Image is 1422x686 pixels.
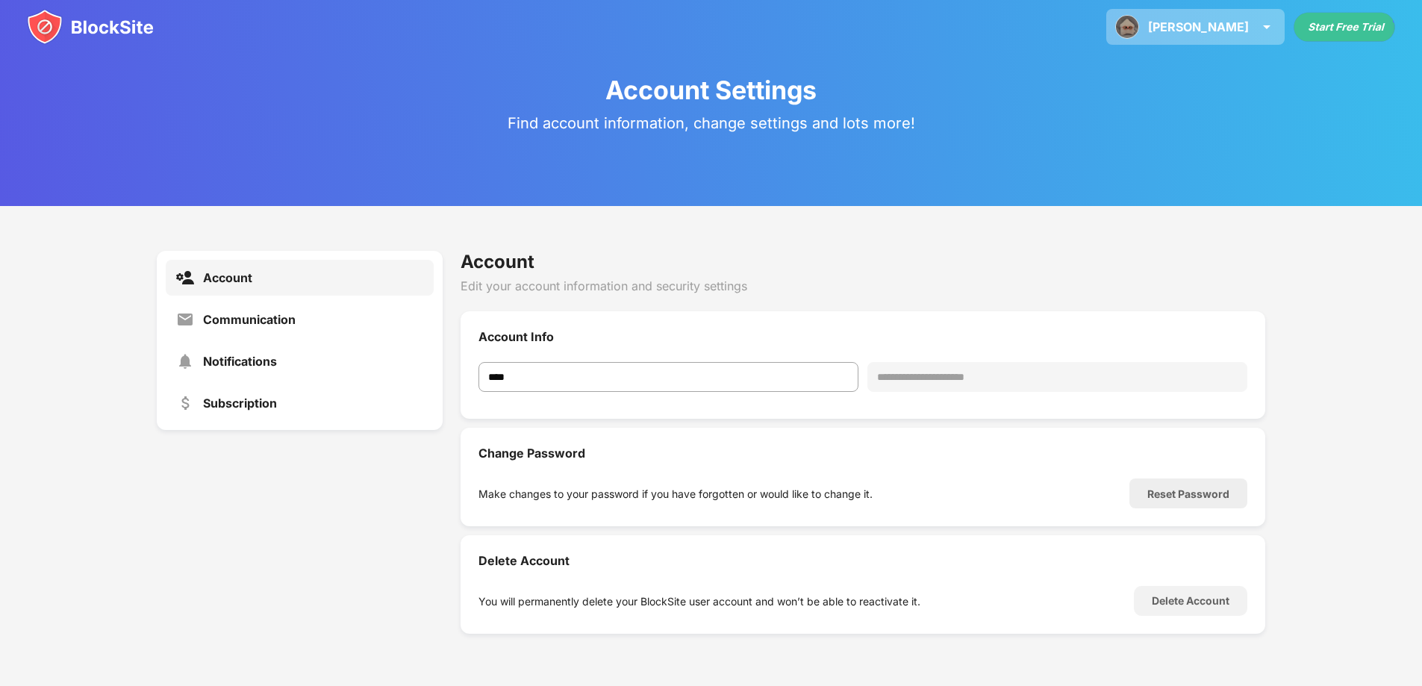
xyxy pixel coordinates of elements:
[166,260,434,296] a: Account
[478,446,1247,461] div: Change Password
[1147,487,1229,500] div: Reset Password
[27,9,154,45] img: blocksite-icon.svg
[1294,12,1395,42] div: animation
[478,553,1247,568] div: Delete Account
[166,385,434,421] a: Subscription
[176,352,194,370] img: settings-notifications.svg
[176,394,194,412] img: settings-subscription.svg
[176,311,194,328] img: settings-communication.svg
[478,595,920,608] div: You will permanently delete your BlockSite user account and won’t be able to reactivate it.
[166,302,434,337] a: Communication
[166,343,434,379] a: Notifications
[176,269,194,287] img: settings-account-active.svg
[203,396,277,411] div: Subscription
[605,75,817,105] div: Account Settings
[461,278,1265,293] div: Edit your account information and security settings
[1148,19,1249,34] div: [PERSON_NAME]
[203,312,296,327] div: Communication
[478,487,873,500] div: Make changes to your password if you have forgotten or would like to change it.
[203,270,252,285] div: Account
[461,251,1265,272] div: Account
[508,114,915,132] div: Find account information, change settings and lots more!
[1115,15,1139,39] img: ACg8ocJJ8hwxB9Qd4aJUjq50pgspt17WKzwSHtyrhwzFRD-_erLh5H8=s96-c
[1152,595,1229,607] div: Delete Account
[478,329,1247,344] div: Account Info
[203,354,277,369] div: Notifications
